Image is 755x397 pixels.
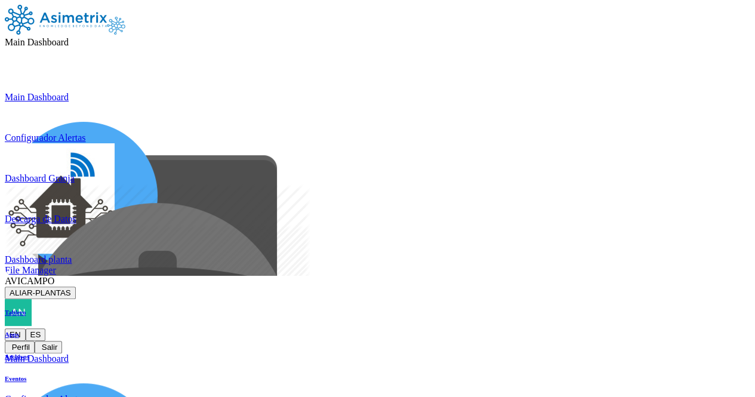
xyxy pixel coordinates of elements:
div: Dashboard Granja [5,173,750,184]
span: Main Dashboard [5,37,69,47]
a: imgDashboard planta [5,224,750,265]
a: Tablero [5,309,29,316]
a: Main Dashboard [5,353,750,364]
span: AVICAMPO [5,276,54,286]
button: ALIAR-PLANTAS [5,287,76,299]
a: Apps [5,331,29,338]
div: Dashboard planta [5,254,750,265]
a: imgDashboard Granja [5,143,750,184]
a: Eventos [5,375,29,382]
a: imgConfigurador Alertas [5,103,750,143]
div: Configurador Alertas [5,133,750,143]
img: Asimetrix logo [107,17,125,35]
a: imgDescarga de Datos [5,184,750,224]
button: ES [26,328,46,341]
img: Asimetrix logo [5,5,107,35]
a: File Manager [5,265,750,276]
button: Salir [35,341,62,353]
div: Descarga de Datos [5,214,750,224]
a: Archivos [5,353,29,360]
a: Main Dashboard [5,92,750,103]
img: img [5,143,115,254]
